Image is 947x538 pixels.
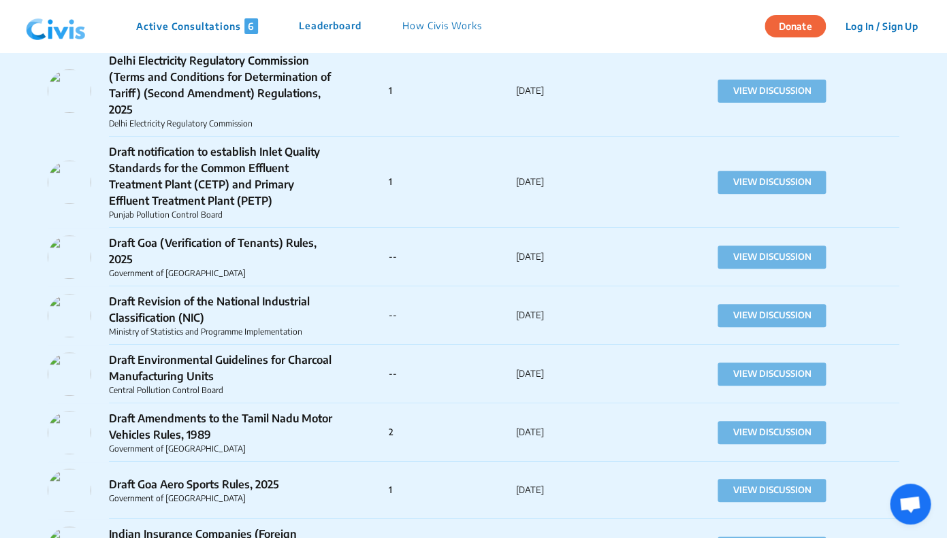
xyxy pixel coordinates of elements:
img: zzuleu93zrig3qvd2zxvqbhju8kc [48,411,91,454]
button: VIEW DISCUSSION [718,304,826,327]
button: VIEW DISCUSSION [718,171,826,194]
p: [DATE] [516,426,644,439]
p: Central Pollution Control Board [109,384,333,397]
img: zzuleu93zrig3qvd2zxvqbhju8kc [48,235,91,279]
p: Draft notification to establish Inlet Quality Standards for the Common Effluent Treatment Plant (... [109,144,333,209]
p: Active Consultations [136,18,258,34]
button: VIEW DISCUSSION [718,479,826,502]
span: 6 [244,18,258,34]
img: navlogo.png [20,6,91,47]
p: -- [388,309,516,322]
p: [DATE] [516,175,644,189]
div: Open chat [890,484,931,524]
p: Punjab Pollution Control Board [109,209,333,221]
p: Draft Goa Aero Sports Rules, 2025 [109,476,333,492]
p: Draft Revision of the National Industrial Classification (NIC) [109,293,333,326]
p: Draft Environmental Guidelines for Charcoal Manufacturing Units [109,352,333,384]
p: -- [388,250,516,264]
p: 1 [388,484,516,497]
p: Delhi Electricity Regulatory Commission (Terms and Conditions for Determination of Tariff) (Secon... [109,52,333,118]
button: VIEW DISCUSSION [718,421,826,444]
button: VIEW DISCUSSION [718,246,826,269]
p: Ministry of Statistics and Programme Implementation [109,326,333,338]
button: VIEW DISCUSSION [718,363,826,386]
p: [DATE] [516,84,644,98]
p: Government of [GEOGRAPHIC_DATA] [109,492,333,505]
img: 96tvccn45hk308fzwu25mod2021z [48,69,91,113]
button: VIEW DISCUSSION [718,80,826,103]
img: zzuleu93zrig3qvd2zxvqbhju8kc [48,294,91,337]
p: [DATE] [516,367,644,381]
p: [DATE] [516,250,644,264]
img: zzuleu93zrig3qvd2zxvqbhju8kc [48,469,91,512]
button: Log In / Sign Up [836,16,927,37]
p: 2 [388,426,516,439]
img: zzuleu93zrig3qvd2zxvqbhju8kc [48,161,91,204]
p: Government of [GEOGRAPHIC_DATA] [109,267,333,280]
p: -- [388,367,516,381]
img: ws0pfcaro38jc0v5glghkjokbm2f [48,352,91,396]
a: Donate [765,18,836,32]
p: [DATE] [516,309,644,322]
p: Draft Amendments to the Tamil Nadu Motor Vehicles Rules, 1989 [109,410,333,443]
p: Delhi Electricity Regulatory Commission [109,118,333,130]
p: Leaderboard [299,18,362,34]
p: [DATE] [516,484,644,497]
p: Draft Goa (Verification of Tenants) Rules, 2025 [109,235,333,267]
p: How Civis Works [402,18,482,34]
p: 1 [388,84,516,98]
p: 1 [388,175,516,189]
p: Government of [GEOGRAPHIC_DATA] [109,443,333,455]
button: Donate [765,15,826,37]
